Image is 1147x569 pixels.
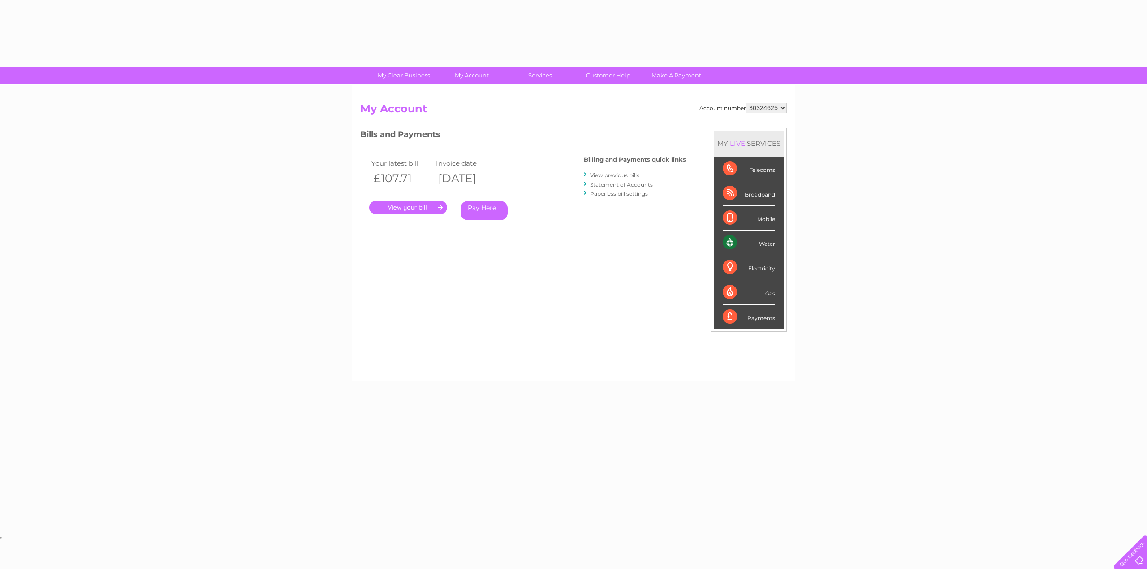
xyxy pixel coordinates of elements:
th: £107.71 [369,169,434,188]
a: My Clear Business [367,67,441,84]
div: Broadband [723,181,775,206]
a: Services [503,67,577,84]
td: Your latest bill [369,157,434,169]
div: LIVE [728,139,747,148]
a: My Account [435,67,509,84]
a: Statement of Accounts [590,181,653,188]
td: Invoice date [434,157,498,169]
div: Telecoms [723,157,775,181]
h2: My Account [360,103,787,120]
div: Payments [723,305,775,329]
a: Customer Help [571,67,645,84]
a: Make A Payment [639,67,713,84]
a: View previous bills [590,172,639,179]
th: [DATE] [434,169,498,188]
div: MY SERVICES [714,131,784,156]
h3: Bills and Payments [360,128,686,144]
a: Paperless bill settings [590,190,648,197]
a: . [369,201,447,214]
div: Gas [723,280,775,305]
div: Account number [699,103,787,113]
a: Pay Here [461,201,508,220]
div: Electricity [723,255,775,280]
div: Water [723,231,775,255]
div: Mobile [723,206,775,231]
h4: Billing and Payments quick links [584,156,686,163]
